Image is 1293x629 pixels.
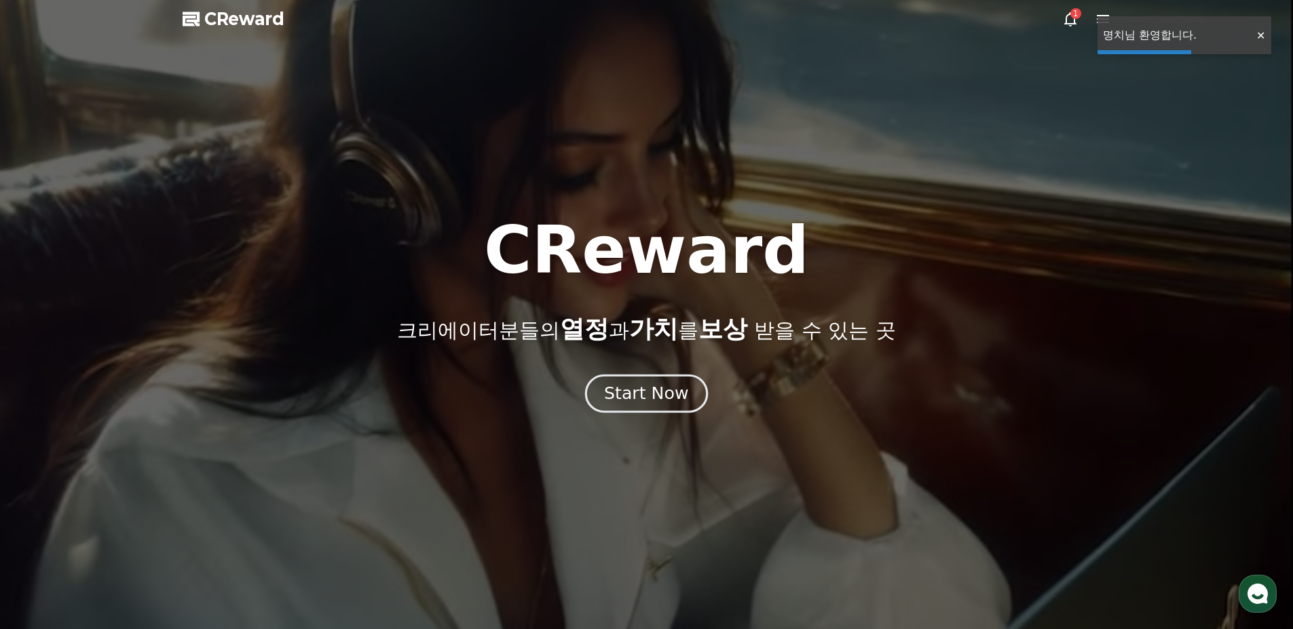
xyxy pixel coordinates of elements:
[397,316,895,343] p: 크리에이터분들의 과 를 받을 수 있는 곳
[560,315,609,343] span: 열정
[484,218,809,283] h1: CReward
[604,382,688,405] div: Start Now
[1070,8,1081,19] div: 1
[1062,11,1079,27] a: 1
[204,8,284,30] span: CReward
[698,315,747,343] span: 보상
[90,430,175,464] a: 대화
[175,430,261,464] a: 설정
[588,389,705,402] a: Start Now
[210,451,226,461] span: 설정
[585,374,708,413] button: Start Now
[124,451,140,462] span: 대화
[43,451,51,461] span: 홈
[629,315,678,343] span: 가치
[183,8,284,30] a: CReward
[4,430,90,464] a: 홈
